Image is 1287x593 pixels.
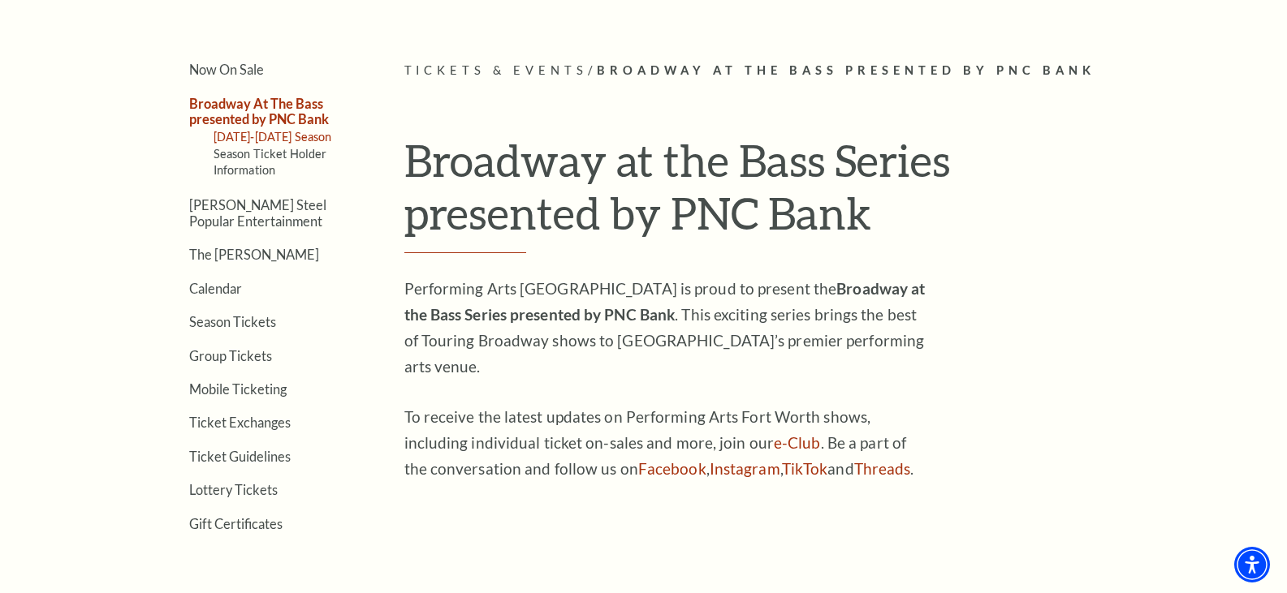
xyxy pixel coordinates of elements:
p: / [404,61,1147,81]
a: Lottery Tickets [189,482,278,497]
a: Mobile Ticketing [189,381,287,397]
strong: Broadway at the Bass Series presented by PNC Bank [404,279,926,324]
a: Season Ticket Holder Information [214,147,327,177]
span: Tickets & Events [404,63,589,77]
div: Accessibility Menu [1234,547,1270,582]
a: [PERSON_NAME] Steel Popular Entertainment [189,197,326,228]
a: [DATE]-[DATE] Season [214,130,332,144]
a: Season Tickets [189,314,276,329]
a: Facebook - open in a new tab [638,459,706,478]
a: Threads - open in a new tab [854,459,911,478]
h1: Broadway at the Bass Series presented by PNC Bank [404,134,1147,253]
p: To receive the latest updates on Performing Arts Fort Worth shows, including individual ticket on... [404,404,932,482]
a: Group Tickets [189,348,272,363]
a: e-Club [774,433,821,452]
a: The [PERSON_NAME] [189,247,319,262]
a: Ticket Exchanges [189,415,291,430]
a: Instagram - open in a new tab [710,459,780,478]
a: Calendar [189,281,242,296]
span: Broadway At The Bass presented by PNC Bank [597,63,1095,77]
a: Broadway At The Bass presented by PNC Bank [189,96,329,127]
a: Gift Certificates [189,516,283,531]
p: Performing Arts [GEOGRAPHIC_DATA] is proud to present the . This exciting series brings the best ... [404,276,932,380]
a: Now On Sale [189,62,264,77]
a: TikTok - open in a new tab [782,459,828,478]
a: Ticket Guidelines [189,449,291,464]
